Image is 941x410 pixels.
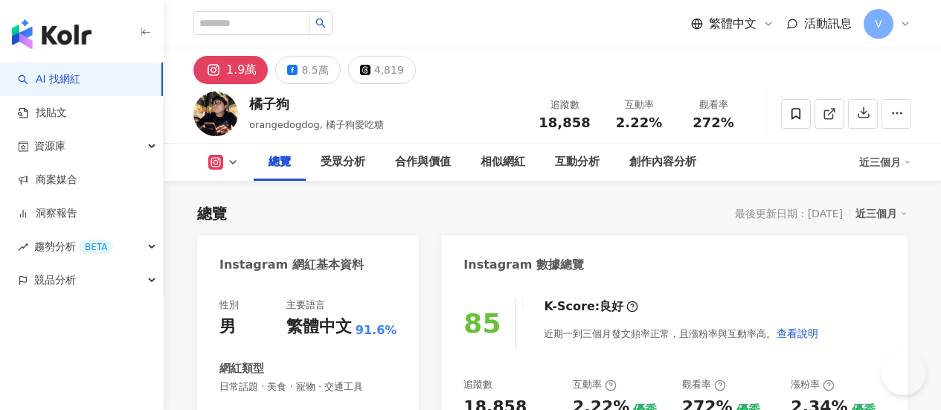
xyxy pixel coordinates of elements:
div: 主要語言 [286,298,325,312]
span: 91.6% [356,322,397,339]
span: search [315,18,326,28]
div: 創作內容分析 [629,153,696,171]
div: 繁體中文 [286,315,352,339]
button: 查看說明 [776,318,819,348]
div: 8.5萬 [301,60,328,80]
img: logo [12,19,91,49]
div: BETA [79,240,113,254]
div: 相似網紅 [481,153,525,171]
div: 觀看率 [682,378,726,391]
span: 查看說明 [777,327,818,339]
div: 性別 [219,298,239,312]
span: orangedogdog, 橘子狗愛吃糖 [249,119,384,130]
span: 2.22% [616,115,662,130]
span: rise [18,242,28,252]
div: 總覽 [197,203,227,224]
a: 商案媒合 [18,173,77,188]
div: 互動分析 [555,153,600,171]
div: 觀看率 [685,97,742,112]
button: 1.9萬 [193,56,268,84]
span: V [875,16,882,32]
div: K-Score : [544,298,638,315]
span: 272% [693,115,734,130]
iframe: Help Scout Beacon - Open [881,350,926,395]
span: 18,858 [539,115,590,130]
div: 4,819 [374,60,404,80]
div: 追蹤數 [536,97,593,112]
div: 橘子狗 [249,95,384,113]
span: 競品分析 [34,263,76,297]
button: 4,819 [348,56,416,84]
div: Instagram 網紅基本資料 [219,257,364,273]
span: 日常話題 · 美食 · 寵物 · 交通工具 [219,380,396,394]
a: 找貼文 [18,106,67,121]
div: 近三個月 [855,204,908,223]
div: 最後更新日期：[DATE] [735,208,843,220]
div: 互動率 [573,378,617,391]
div: 總覽 [269,153,291,171]
a: searchAI 找網紅 [18,72,80,87]
div: 男 [219,315,236,339]
div: Instagram 數據總覽 [463,257,584,273]
div: 合作與價值 [395,153,451,171]
div: 近三個月 [859,150,911,174]
div: 漲粉率 [791,378,835,391]
div: 追蹤數 [463,378,492,391]
div: 互動率 [611,97,667,112]
img: KOL Avatar [193,92,238,136]
div: 近期一到三個月發文頻率正常，且漲粉率與互動率高。 [544,318,819,348]
div: 85 [463,308,501,339]
div: 網紅類型 [219,361,264,377]
div: 受眾分析 [321,153,365,171]
span: 繁體中文 [709,16,757,32]
div: 良好 [600,298,623,315]
span: 資源庫 [34,129,65,163]
span: 活動訊息 [804,16,852,31]
div: 1.9萬 [226,60,257,80]
span: 趨勢分析 [34,230,113,263]
a: 洞察報告 [18,206,77,221]
button: 8.5萬 [275,56,340,84]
